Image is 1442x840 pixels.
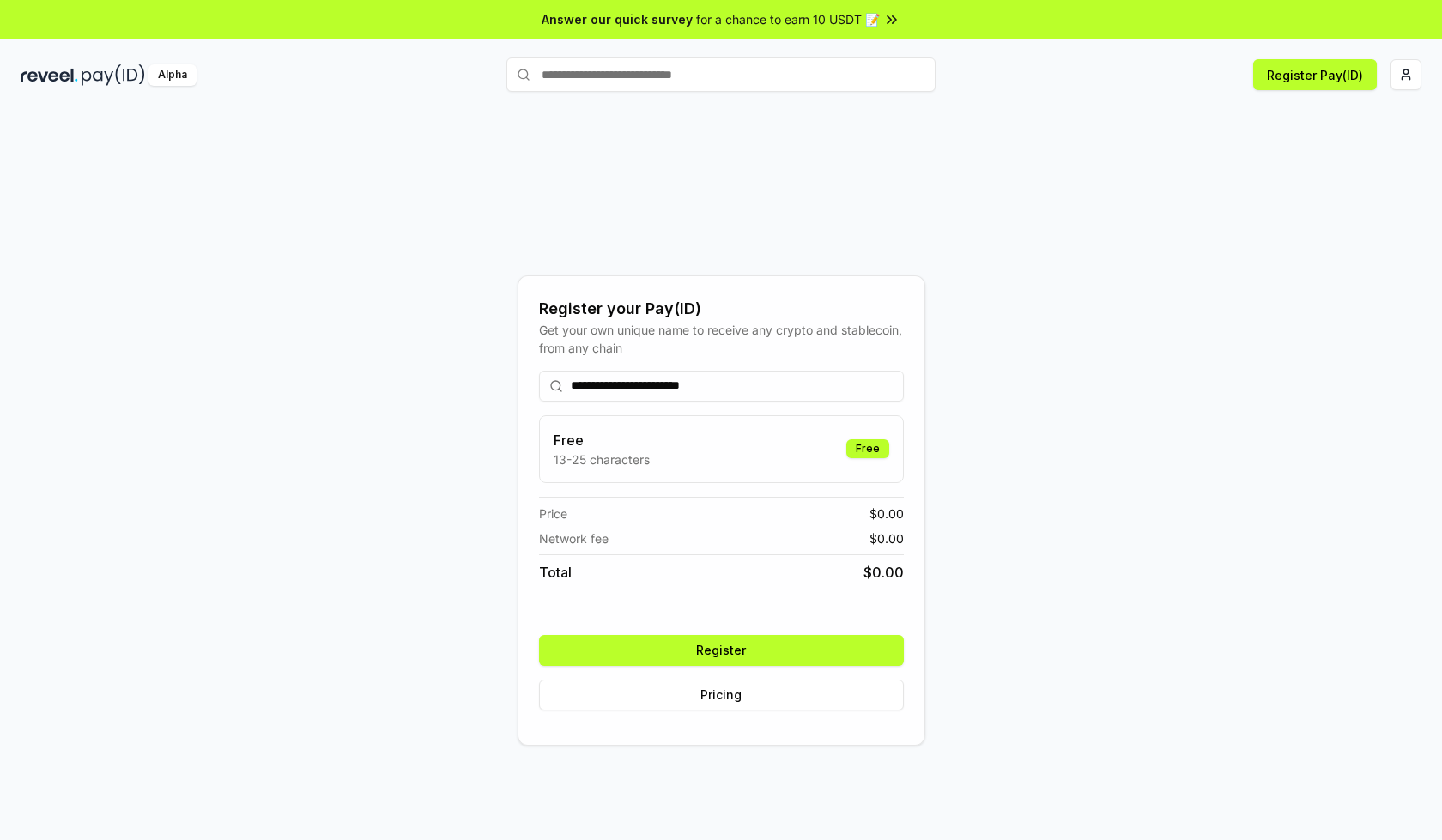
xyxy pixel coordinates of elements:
div: Alpha [148,64,197,86]
span: $ 0.00 [869,505,904,523]
span: Answer our quick survey [542,10,693,28]
span: for a chance to earn 10 USDT 📝 [696,10,880,28]
button: Pricing [539,680,904,710]
div: Register your Pay(ID) [539,297,904,321]
button: Register [539,635,904,666]
div: Get your own unique name to receive any crypto and stablecoin, from any chain [539,321,904,357]
span: $ 0.00 [869,529,904,547]
p: 13-25 characters [554,450,650,468]
span: Network fee [539,529,609,547]
span: $ 0.00 [863,562,904,583]
span: Price [539,505,567,523]
img: pay_id [82,64,145,86]
div: Free [846,439,889,458]
span: Total [539,562,572,583]
button: Register Pay(ID) [1253,59,1377,90]
img: reveel_dark [21,64,78,86]
h3: Free [554,430,650,450]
